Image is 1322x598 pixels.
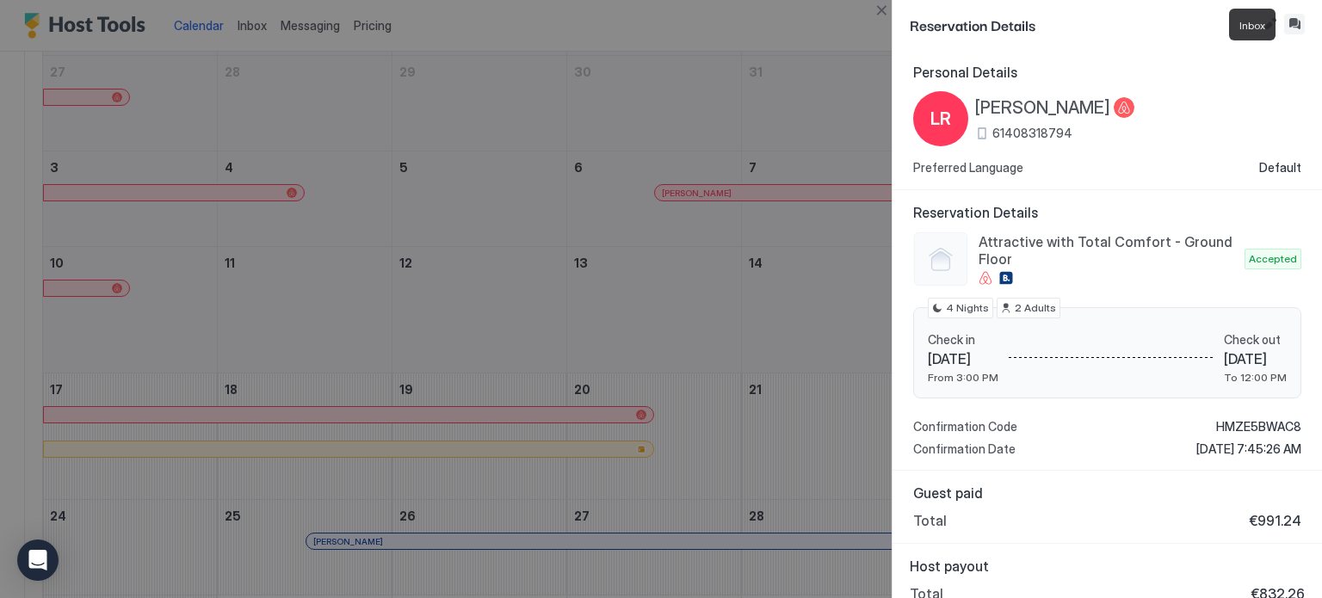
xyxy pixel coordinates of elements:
[1259,160,1301,176] span: Default
[992,126,1072,141] span: 61408318794
[928,371,998,384] span: From 3:00 PM
[1015,300,1056,316] span: 2 Adults
[928,332,998,348] span: Check in
[910,14,1257,35] span: Reservation Details
[1216,419,1301,435] span: HMZE5BWAC8
[979,233,1238,268] span: Attractive with Total Comfort - Ground Floor
[975,97,1110,119] span: [PERSON_NAME]
[913,160,1023,176] span: Preferred Language
[930,106,951,132] span: LR
[1224,371,1287,384] span: To 12:00 PM
[913,419,1017,435] span: Confirmation Code
[1224,350,1287,367] span: [DATE]
[17,539,59,581] div: Open Intercom Messenger
[1224,332,1287,348] span: Check out
[1249,251,1297,267] span: Accepted
[913,512,947,529] span: Total
[1196,441,1301,457] span: [DATE] 7:45:26 AM
[910,558,1305,575] span: Host payout
[928,350,998,367] span: [DATE]
[946,300,989,316] span: 4 Nights
[913,484,1301,502] span: Guest paid
[1249,512,1301,529] span: €991.24
[1284,14,1305,34] button: Inbox
[913,204,1301,221] span: Reservation Details
[913,64,1301,81] span: Personal Details
[1239,19,1265,32] span: Inbox
[913,441,1016,457] span: Confirmation Date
